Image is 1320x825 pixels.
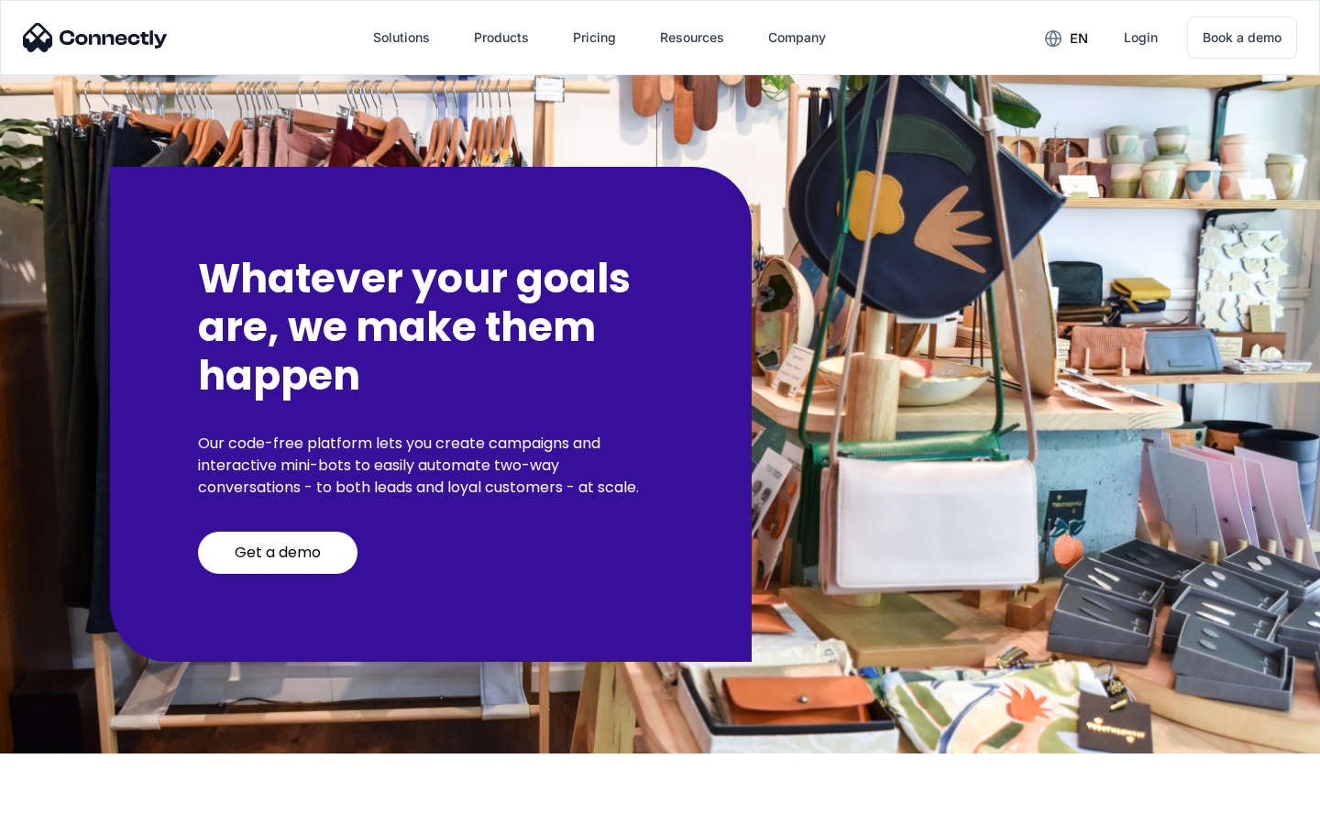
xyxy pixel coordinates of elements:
[558,16,631,60] a: Pricing
[198,532,357,574] a: Get a demo
[373,25,430,50] div: Solutions
[660,25,724,50] div: Resources
[198,255,664,400] h2: Whatever your goals are, we make them happen
[37,793,110,819] ul: Language list
[235,544,321,562] div: Get a demo
[474,25,529,50] div: Products
[1187,16,1297,59] a: Book a demo
[1070,26,1088,51] div: en
[18,793,110,819] aside: Language selected: English
[573,25,616,50] div: Pricing
[23,23,168,52] img: Connectly Logo
[198,433,664,499] p: Our code-free platform lets you create campaigns and interactive mini-bots to easily automate two...
[1109,16,1172,60] a: Login
[768,25,826,50] div: Company
[1124,25,1158,50] div: Login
